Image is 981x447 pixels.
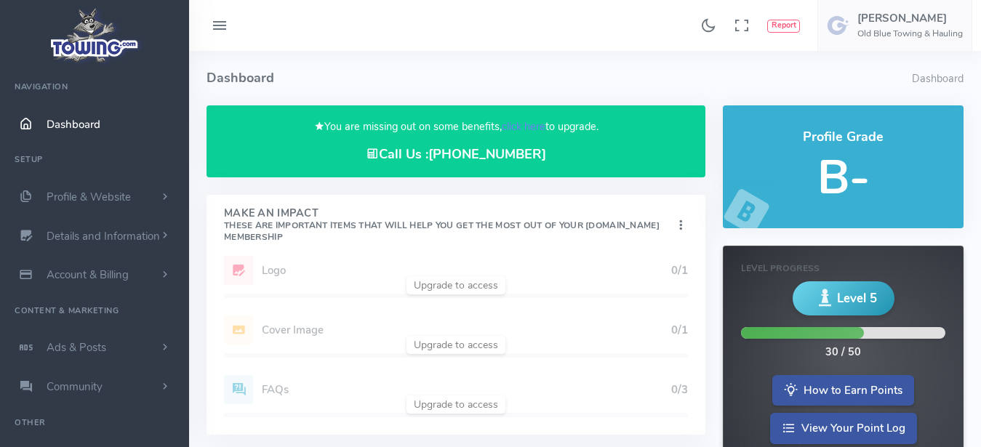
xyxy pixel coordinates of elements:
[857,12,963,24] h5: [PERSON_NAME]
[47,229,160,243] span: Details and Information
[825,345,861,361] div: 30 / 50
[740,130,946,145] h4: Profile Grade
[857,29,963,39] h6: Old Blue Towing & Hauling
[47,117,100,132] span: Dashboard
[767,20,800,33] button: Report
[46,4,144,66] img: logo
[207,51,912,105] h4: Dashboard
[428,145,546,163] a: [PHONE_NUMBER]
[224,220,660,243] small: These are important items that will help you get the most out of your [DOMAIN_NAME] Membership
[827,14,850,37] img: user-image
[224,147,688,162] h4: Call Us :
[224,118,688,135] p: You are missing out on some benefits, to upgrade.
[741,264,945,273] h6: Level Progress
[770,413,917,444] a: View Your Point Log
[224,208,673,243] h4: Make An Impact
[740,152,946,204] h5: B-
[47,267,129,282] span: Account & Billing
[772,375,914,406] a: How to Earn Points
[837,289,877,307] span: Level 5
[912,71,964,87] li: Dashboard
[502,119,545,134] a: click here
[47,379,103,394] span: Community
[47,340,106,355] span: Ads & Posts
[47,190,131,204] span: Profile & Website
